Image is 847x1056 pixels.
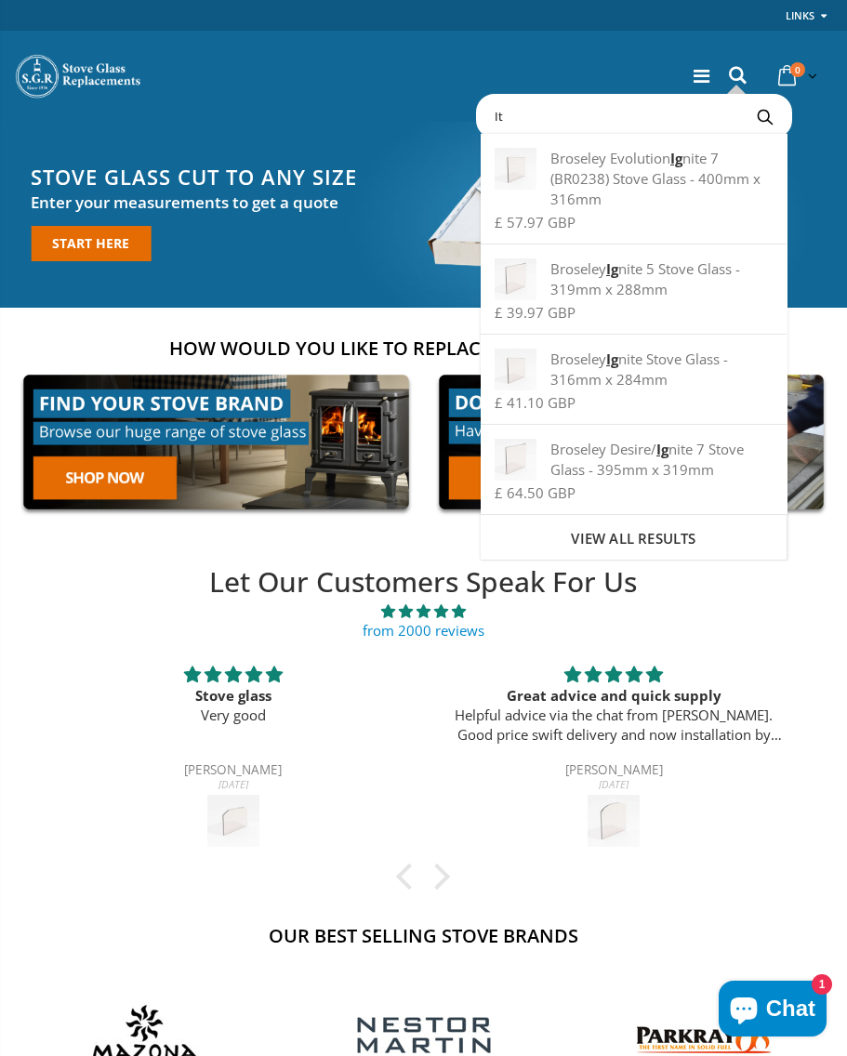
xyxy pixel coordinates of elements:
h3: Enter your measurements to get a quote [31,192,357,214]
strong: Ig [670,149,682,167]
h2: Let Our Customers Speak For Us [43,563,805,601]
a: from 2000 reviews [363,621,484,640]
div: [DATE] [65,779,402,789]
span: £ 41.10 GBP [495,393,576,412]
img: find-your-brand-cta_9b334d5d-5c94-48ed-825f-d7972bbdebd0.jpg [14,365,418,520]
p: Helpful advice via the chat from [PERSON_NAME]. Good price swift delivery and now installation by... [445,706,782,745]
a: 4.90 stars from 2000 reviews [43,601,805,640]
span: View all results [571,529,695,548]
img: Stove Glass Replacement [14,53,144,99]
span: 4.90 stars [43,601,805,621]
span: 0 [790,62,805,77]
h2: Stove glass cut to any size [31,166,357,187]
img: Efel Harmony 13 Stove Glass - 268mm x 250mm (Arched Top) [588,795,640,847]
strong: Ig [656,440,668,458]
img: made-to-measure-cta_2cd95ceb-d519-4648-b0cf-d2d338fdf11f.jpg [430,365,834,520]
div: Stove glass [65,686,402,706]
div: Broseley nite 5 Stove Glass - 319mm x 288mm [495,258,773,299]
h2: Our Best Selling Stove Brands [14,923,833,948]
strong: Ig [606,259,618,278]
div: 5 stars [65,663,402,686]
span: £ 39.97 GBP [495,303,576,322]
a: 0 [771,58,821,94]
button: Search [744,99,786,134]
img: B & Q Beldray EH0690 Stove Glass - 250mm x 185mm (Top Corners Cut) [207,795,259,847]
div: [DATE] [445,779,782,789]
div: Broseley Evolution nite 7 (BR0238) Stove Glass - 400mm x 316mm [495,148,773,209]
a: Start here [31,226,151,261]
h2: How would you like to replace your stove glass? [14,336,833,361]
div: 5 stars [445,663,782,686]
div: [PERSON_NAME] [65,764,402,779]
span: £ 57.97 GBP [495,213,576,231]
inbox-online-store-chat: Shopify online store chat [713,981,832,1041]
div: Broseley Desire/ nite 7 Stove Glass - 395mm x 319mm [495,439,773,480]
p: Very good [65,706,402,725]
span: £ 64.50 GBP [495,483,576,502]
div: Great advice and quick supply [445,686,782,706]
strong: Ig [606,350,618,368]
div: Broseley nite Stove Glass - 316mm x 284mm [495,349,773,389]
a: Menu [694,63,709,88]
div: [PERSON_NAME] [445,764,782,779]
a: Links [786,4,814,27]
